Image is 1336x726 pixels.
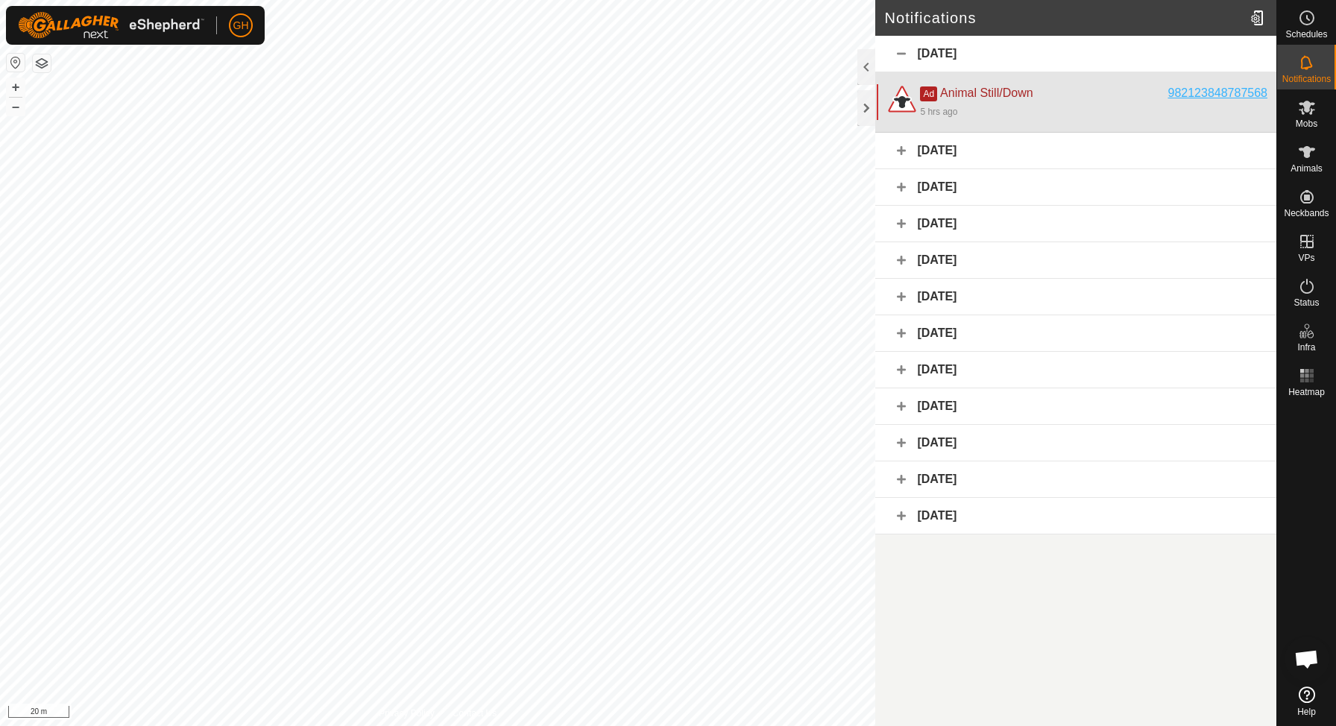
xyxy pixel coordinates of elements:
[7,54,25,72] button: Reset Map
[1285,30,1327,39] span: Schedules
[875,352,1276,388] div: [DATE]
[7,98,25,116] button: –
[875,169,1276,206] div: [DATE]
[875,388,1276,425] div: [DATE]
[1168,84,1267,102] div: 982123848787568
[940,86,1033,99] span: Animal Still/Down
[1277,681,1336,722] a: Help
[379,707,435,720] a: Privacy Policy
[875,315,1276,352] div: [DATE]
[453,707,497,720] a: Contact Us
[18,12,204,39] img: Gallagher Logo
[875,279,1276,315] div: [DATE]
[1294,298,1319,307] span: Status
[920,105,957,119] div: 5 hrs ago
[33,54,51,72] button: Map Layers
[875,425,1276,461] div: [DATE]
[1285,637,1329,681] a: Open chat
[875,206,1276,242] div: [DATE]
[1291,164,1323,173] span: Animals
[1284,209,1329,218] span: Neckbands
[884,9,1244,27] h2: Notifications
[875,242,1276,279] div: [DATE]
[875,36,1276,72] div: [DATE]
[7,78,25,96] button: +
[875,498,1276,534] div: [DATE]
[1297,343,1315,352] span: Infra
[233,18,249,34] span: GH
[920,86,937,101] span: Ad
[1298,253,1314,262] span: VPs
[1288,388,1325,397] span: Heatmap
[875,461,1276,498] div: [DATE]
[1282,75,1331,83] span: Notifications
[1297,707,1316,716] span: Help
[875,133,1276,169] div: [DATE]
[1296,119,1317,128] span: Mobs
